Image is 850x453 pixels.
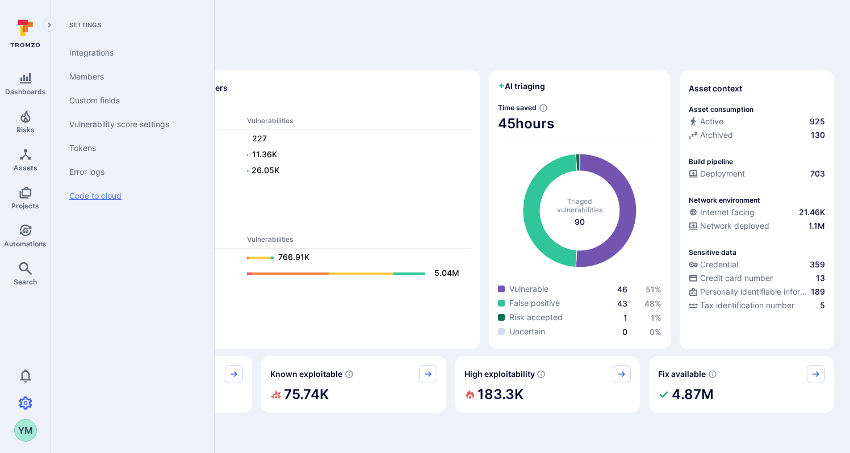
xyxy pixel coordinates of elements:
[689,196,760,204] p: Network environment
[689,116,723,127] div: Active
[811,129,825,141] span: 130
[247,164,459,178] a: 26.05K
[622,327,627,337] a: 0
[537,370,546,379] svg: EPSS score ≥ 0.7
[246,116,471,130] th: Vulnerabilities
[689,300,825,313] div: Evidence indicative of processing tax identification numbers
[820,300,825,311] span: 5
[708,370,717,379] svg: Vulnerabilities with fix available
[689,259,825,270] a: Credential359
[689,105,753,114] p: Asset consumption
[810,259,825,270] span: 359
[689,300,794,311] div: Tax identification number
[689,207,825,220] div: Evidence that an asset is internet facing
[689,83,742,94] span: Asset context
[261,356,446,413] div: Known exploitable
[247,148,459,162] a: 11.36K
[646,284,661,294] a: 51%
[252,165,279,175] text: 26.05K
[700,286,809,297] span: Personally identifiable information (PII)
[700,272,773,284] span: Credit card number
[700,220,769,232] span: Network deployed
[810,168,825,179] span: 703
[689,286,825,300] div: Evidence indicative of processing personally identifiable information
[672,383,714,406] h2: 4.87M
[345,370,354,379] svg: Confirmed exploitable by KEV
[809,220,825,232] span: 1.1M
[60,41,200,65] a: Integrations
[509,297,560,309] span: False positive
[5,87,46,96] span: Dashboards
[434,268,459,278] text: 5.04M
[700,129,733,141] span: Archived
[651,313,661,322] span: 1 %
[623,313,627,322] a: 1
[644,299,661,308] a: 48%
[67,48,834,64] span: Discover
[650,327,661,337] span: 0 %
[700,300,794,311] span: Tax identification number
[498,81,545,92] h2: AI triaging
[617,284,627,294] a: 46
[689,248,736,257] p: Sensitive data
[509,326,545,337] span: Uncertain
[700,259,738,270] span: Credential
[11,202,39,210] span: Projects
[689,157,733,166] p: Build pipeline
[478,383,524,406] h2: 183.3K
[646,284,661,294] span: 51 %
[689,207,755,218] div: Internet facing
[810,116,825,127] span: 925
[76,221,471,230] span: Ops scanners
[689,272,773,284] div: Credit card number
[689,129,825,143] div: Code repository is archived
[60,160,200,184] a: Error logs
[498,115,661,133] span: 45 hours
[617,299,627,308] span: 43
[16,125,35,134] span: Risks
[67,431,834,447] span: Prioritize
[689,220,825,234] div: Evidence that the asset is packaged and deployed somewhere
[689,259,738,270] div: Credential
[689,116,825,129] div: Commits seen in the last 180 days
[247,251,459,265] a: 766.91K
[498,103,537,112] span: Time saved
[799,207,825,218] span: 21.46K
[455,356,640,413] div: High exploitability
[247,132,459,146] a: 227
[689,168,825,182] div: Configured deployment pipeline
[689,286,809,297] div: Personally identifiable information (PII)
[60,184,200,208] a: Code to cloud
[658,368,706,380] span: Fix available
[4,240,47,248] span: Automations
[14,419,37,442] div: Yash Mehta
[60,89,200,112] a: Custom fields
[464,368,535,380] span: High exploitability
[60,112,200,136] a: Vulnerability score settings
[509,283,548,295] span: Vulnerable
[60,20,200,30] span: Settings
[14,419,37,442] button: YM
[689,259,825,272] div: Evidence indicative of handling user or service credentials
[689,220,769,232] div: Network deployed
[284,383,329,406] h2: 75.74K
[557,197,602,214] span: Triaged vulnerabilities
[811,286,825,297] span: 189
[689,129,825,141] a: Archived130
[252,133,267,143] text: 227
[509,312,563,323] span: Risk accepted
[700,116,723,127] span: Active
[689,300,825,311] a: Tax identification number5
[689,272,825,284] a: Credit card number13
[700,168,745,179] span: Deployment
[689,116,825,127] a: Active925
[539,103,548,112] svg: Estimated based on an average time of 30 mins needed to triage each vulnerability
[270,368,342,380] span: Known exploitable
[14,163,37,172] span: Assets
[60,65,200,89] a: Members
[247,267,459,280] a: 5.04M
[14,278,37,286] span: Search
